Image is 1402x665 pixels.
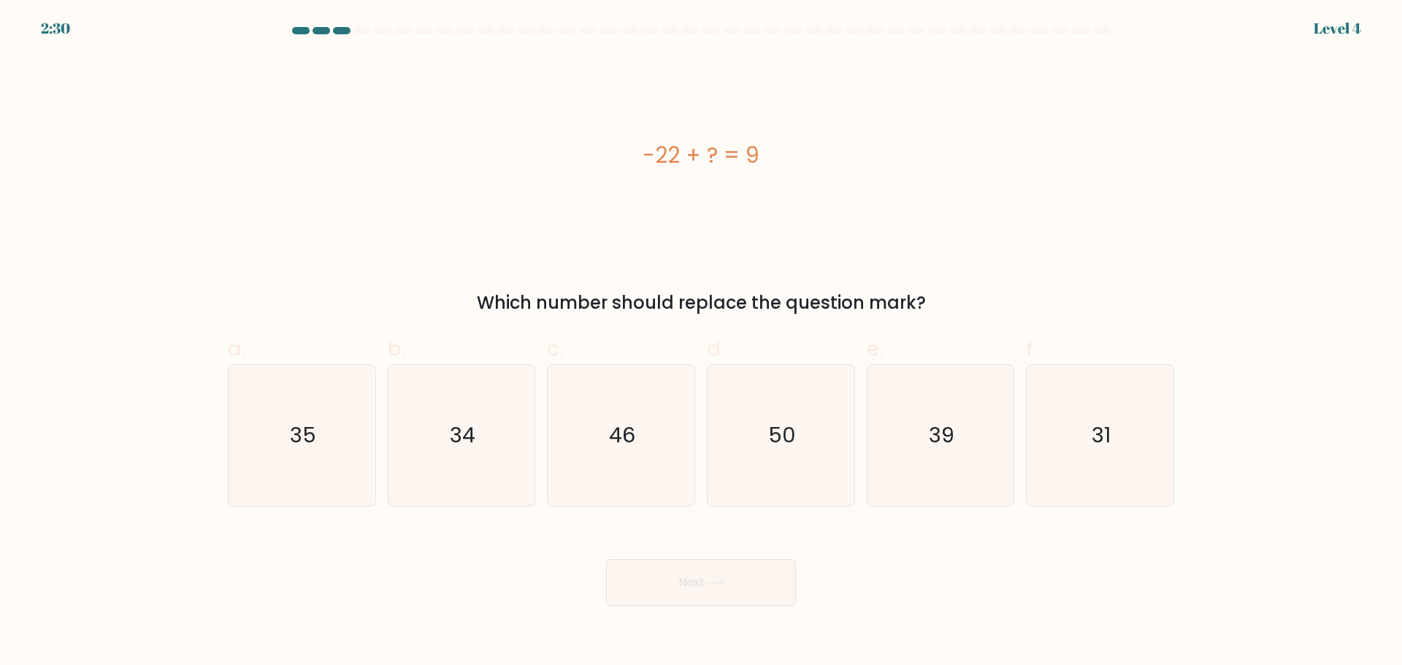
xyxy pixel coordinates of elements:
span: e. [867,334,883,363]
span: b. [388,334,405,363]
div: -22 + ? = 9 [228,139,1174,172]
text: 46 [610,420,636,450]
text: 50 [768,420,796,450]
button: Next [606,559,796,606]
text: 39 [929,420,954,450]
span: a. [228,334,245,363]
div: Which number should replace the question mark? [237,290,1165,316]
div: 2:30 [41,18,70,39]
span: f. [1026,334,1036,363]
div: Level 4 [1314,18,1361,39]
text: 35 [290,420,316,450]
span: c. [547,334,563,363]
text: 34 [450,420,475,450]
text: 31 [1092,420,1111,450]
span: d. [707,334,724,363]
